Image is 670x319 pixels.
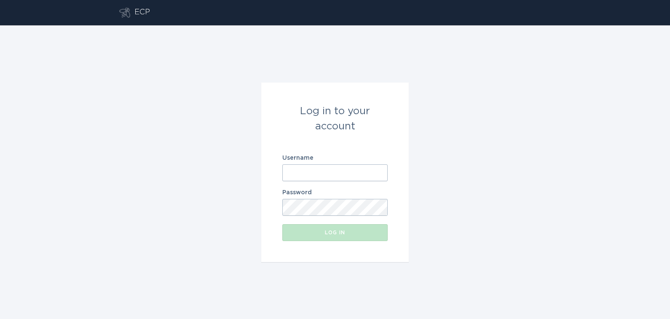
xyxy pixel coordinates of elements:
[287,230,383,235] div: Log in
[119,8,130,18] button: Go to dashboard
[282,224,388,241] button: Log in
[282,155,388,161] label: Username
[282,190,388,196] label: Password
[134,8,150,18] div: ECP
[282,104,388,134] div: Log in to your account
